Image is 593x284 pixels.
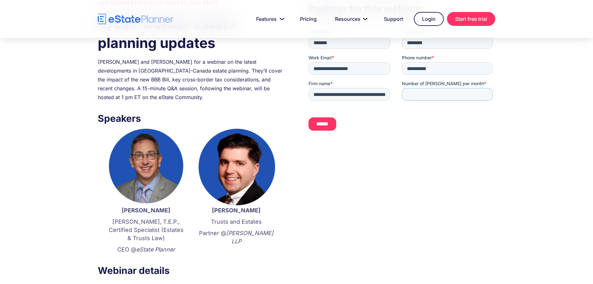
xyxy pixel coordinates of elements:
[327,13,373,25] a: Resources
[122,207,170,214] strong: [PERSON_NAME]
[98,57,285,102] div: [PERSON_NAME] and [PERSON_NAME] for a webinar on the latest developments in [GEOGRAPHIC_DATA]-Can...
[98,14,173,25] a: home
[249,13,289,25] a: Features
[107,218,185,242] p: [PERSON_NAME], T.E.P., Certified Specialist (Estates & Trusts Law)
[197,249,275,257] p: ‍
[197,229,275,246] p: Partner @
[197,218,275,226] p: Trusts and Estates
[414,12,444,26] a: Login
[292,13,324,25] a: Pricing
[107,246,185,254] p: CEO @
[98,111,285,126] h3: Speakers
[308,29,495,136] iframe: Form 0
[376,13,411,25] a: Support
[226,230,273,245] em: [PERSON_NAME] LLP
[447,12,495,26] a: Start free trial
[98,263,285,278] h3: Webinar details
[136,246,175,253] em: eState Planner
[212,207,261,214] strong: [PERSON_NAME]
